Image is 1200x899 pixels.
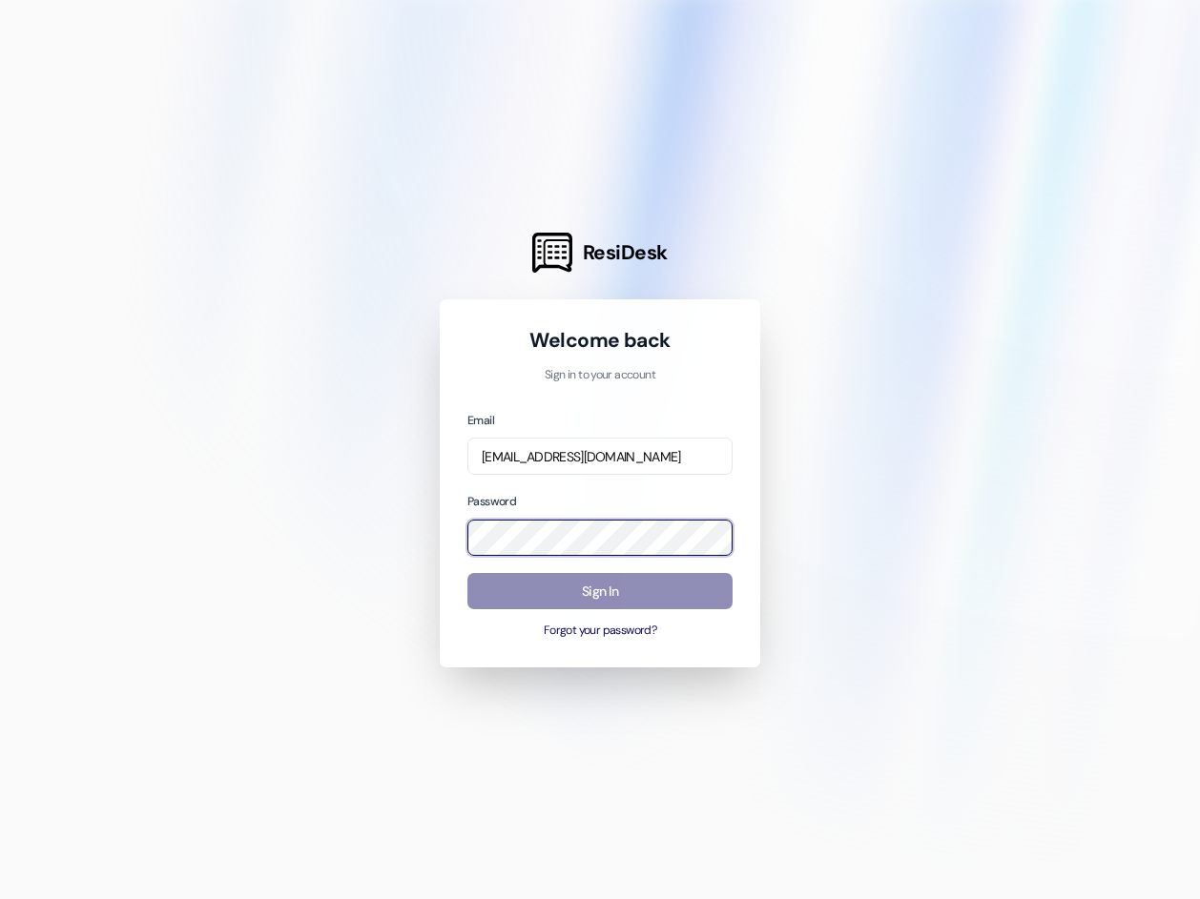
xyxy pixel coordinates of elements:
label: Password [467,494,516,509]
span: ResiDesk [583,239,668,266]
img: ResiDesk Logo [532,233,572,273]
p: Sign in to your account [467,367,733,384]
button: Forgot your password? [467,623,733,640]
input: name@example.com [467,438,733,475]
h1: Welcome back [467,327,733,354]
label: Email [467,413,494,428]
button: Sign In [467,573,733,610]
